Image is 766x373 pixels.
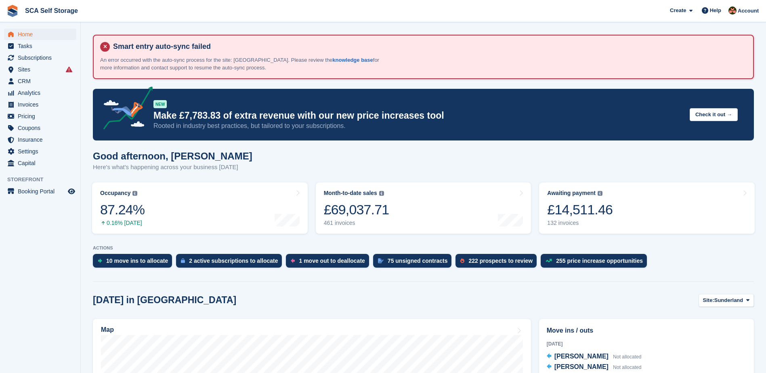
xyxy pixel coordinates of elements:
[7,176,80,184] span: Storefront
[18,40,66,52] span: Tasks
[455,254,541,272] a: 222 prospects to review
[554,353,609,360] span: [PERSON_NAME]
[18,111,66,122] span: Pricing
[554,363,609,370] span: [PERSON_NAME]
[670,6,686,15] span: Create
[4,52,76,63] a: menu
[598,191,602,196] img: icon-info-grey-7440780725fd019a000dd9b08b2336e03edf1995a4989e88bcd33f0948082b44.svg
[613,354,641,360] span: Not allocated
[324,190,377,197] div: Month-to-date sales
[324,201,389,218] div: £69,037.71
[378,258,384,263] img: contract_signature_icon-13c848040528278c33f63329250d36e43548de30e8caae1d1a13099fd9432cc5.svg
[286,254,373,272] a: 1 move out to deallocate
[738,7,759,15] span: Account
[613,365,641,370] span: Not allocated
[547,201,613,218] div: £14,511.46
[468,258,533,264] div: 222 prospects to review
[332,57,373,63] a: knowledge base
[93,163,252,172] p: Here's what's happening across your business [DATE]
[4,122,76,134] a: menu
[379,191,384,196] img: icon-info-grey-7440780725fd019a000dd9b08b2336e03edf1995a4989e88bcd33f0948082b44.svg
[153,110,683,122] p: Make £7,783.83 of extra revenue with our new price increases tool
[100,56,383,72] p: An error occurred with the auto-sync process for the site: [GEOGRAPHIC_DATA]. Please review the f...
[18,75,66,87] span: CRM
[153,100,167,108] div: NEW
[18,99,66,110] span: Invoices
[547,340,746,348] div: [DATE]
[93,151,252,161] h1: Good afternoon, [PERSON_NAME]
[388,258,448,264] div: 75 unsigned contracts
[153,122,683,130] p: Rooted in industry best practices, but tailored to your subscriptions.
[18,29,66,40] span: Home
[714,296,743,304] span: Sunderland
[6,5,19,17] img: stora-icon-8386f47178a22dfd0bd8f6a31ec36ba5ce8667c1dd55bd0f319d3a0aa187defe.svg
[728,6,737,15] img: Sarah Race
[4,146,76,157] a: menu
[101,326,114,333] h2: Map
[4,186,76,197] a: menu
[189,258,278,264] div: 2 active subscriptions to allocate
[4,87,76,98] a: menu
[690,108,738,122] button: Check it out →
[132,191,137,196] img: icon-info-grey-7440780725fd019a000dd9b08b2336e03edf1995a4989e88bcd33f0948082b44.svg
[547,190,596,197] div: Awaiting payment
[539,182,755,234] a: Awaiting payment £14,511.46 132 invoices
[547,362,642,373] a: [PERSON_NAME] Not allocated
[110,42,747,51] h4: Smart entry auto-sync failed
[547,326,746,335] h2: Move ins / outs
[4,134,76,145] a: menu
[4,29,76,40] a: menu
[18,87,66,98] span: Analytics
[97,86,153,132] img: price-adjustments-announcement-icon-8257ccfd72463d97f412b2fc003d46551f7dbcb40ab6d574587a9cd5c0d94...
[92,182,308,234] a: Occupancy 87.24% 0.16% [DATE]
[18,146,66,157] span: Settings
[106,258,168,264] div: 10 move ins to allocate
[18,122,66,134] span: Coupons
[100,220,145,226] div: 0.16% [DATE]
[324,220,389,226] div: 461 invoices
[176,254,286,272] a: 2 active subscriptions to allocate
[98,258,102,263] img: move_ins_to_allocate_icon-fdf77a2bb77ea45bf5b3d319d69a93e2d87916cf1d5bf7949dd705db3b84f3ca.svg
[18,186,66,197] span: Booking Portal
[4,40,76,52] a: menu
[181,258,185,263] img: active_subscription_to_allocate_icon-d502201f5373d7db506a760aba3b589e785aa758c864c3986d89f69b8ff3...
[18,157,66,169] span: Capital
[4,99,76,110] a: menu
[373,254,456,272] a: 75 unsigned contracts
[703,296,714,304] span: Site:
[4,111,76,122] a: menu
[18,134,66,145] span: Insurance
[556,258,643,264] div: 255 price increase opportunities
[100,190,130,197] div: Occupancy
[699,294,754,307] button: Site: Sunderland
[22,4,81,17] a: SCA Self Storage
[4,157,76,169] a: menu
[547,220,613,226] div: 132 invoices
[67,186,76,196] a: Preview store
[100,201,145,218] div: 87.24%
[93,254,176,272] a: 10 move ins to allocate
[546,259,552,262] img: price_increase_opportunities-93ffe204e8149a01c8c9dc8f82e8f89637d9d84a8eef4429ea346261dce0b2c0.svg
[4,64,76,75] a: menu
[316,182,531,234] a: Month-to-date sales £69,037.71 461 invoices
[460,258,464,263] img: prospect-51fa495bee0391a8d652442698ab0144808aea92771e9ea1ae160a38d050c398.svg
[66,66,72,73] i: Smart entry sync failures have occurred
[93,245,754,251] p: ACTIONS
[541,254,651,272] a: 255 price increase opportunities
[547,352,642,362] a: [PERSON_NAME] Not allocated
[4,75,76,87] a: menu
[291,258,295,263] img: move_outs_to_deallocate_icon-f764333ba52eb49d3ac5e1228854f67142a1ed5810a6f6cc68b1a99e826820c5.svg
[93,295,236,306] h2: [DATE] in [GEOGRAPHIC_DATA]
[18,64,66,75] span: Sites
[299,258,365,264] div: 1 move out to deallocate
[18,52,66,63] span: Subscriptions
[710,6,721,15] span: Help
